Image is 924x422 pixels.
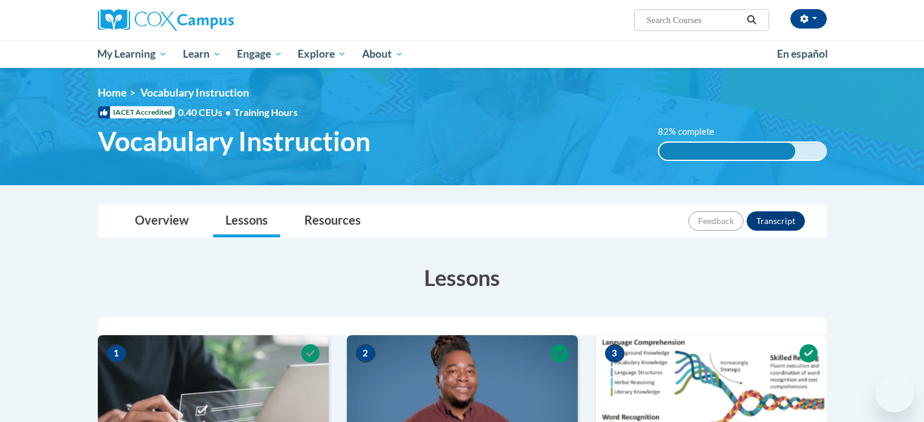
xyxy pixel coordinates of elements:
[183,47,221,61] span: Learn
[777,47,828,60] span: En español
[742,13,761,27] button: Search
[98,86,126,99] a: Home
[290,40,354,68] a: Explore
[98,9,234,31] img: Cox Campus
[98,9,329,31] a: Cox Campus
[98,125,371,157] span: Vocabulary Instruction
[658,125,728,138] label: 82% complete
[178,106,234,119] span: 0.40 CEUs
[140,86,249,99] span: Vocabulary Instruction
[605,344,625,362] span: 3
[234,106,298,118] span: Training Hours
[229,40,290,68] a: Engage
[688,211,744,231] button: Feedback
[237,47,282,61] span: Engage
[98,262,827,293] h3: Lessons
[356,344,375,362] span: 2
[298,47,346,61] span: Explore
[213,205,280,237] a: Lessons
[875,373,914,412] iframe: Button to launch messaging window
[790,9,827,29] button: Account Settings
[98,106,175,118] span: IACET Accredited
[225,106,231,118] span: •
[292,205,373,237] a: Resources
[97,47,167,61] span: My Learning
[769,41,836,67] a: En español
[80,40,845,68] div: Main menu
[107,344,126,362] span: 1
[175,40,229,68] a: Learn
[362,47,403,61] span: About
[747,211,805,231] button: Transcript
[123,205,201,237] a: Overview
[659,143,795,160] div: 82% complete
[645,13,742,27] input: Search Courses
[354,40,411,68] a: About
[90,40,176,68] a: My Learning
